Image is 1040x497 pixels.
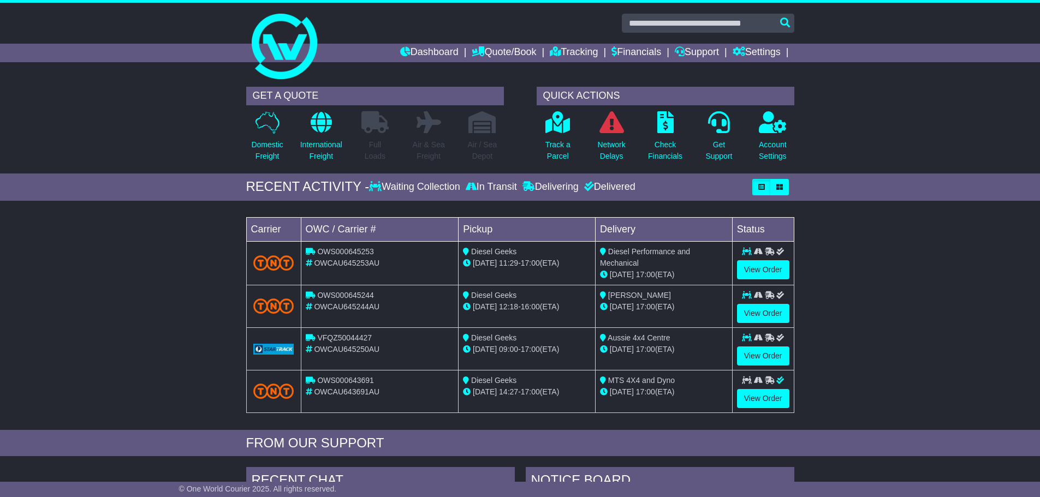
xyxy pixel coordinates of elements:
[463,344,591,355] div: - (ETA)
[413,139,445,162] p: Air & Sea Freight
[610,302,634,311] span: [DATE]
[759,139,787,162] p: Account Settings
[675,44,719,62] a: Support
[550,44,598,62] a: Tracking
[459,217,596,241] td: Pickup
[246,435,794,451] div: FROM OUR SUPPORT
[246,87,504,105] div: GET A QUOTE
[473,345,497,354] span: [DATE]
[471,291,516,300] span: Diesel Geeks
[251,111,283,168] a: DomesticFreight
[600,301,728,313] div: (ETA)
[499,302,518,311] span: 12:18
[400,44,459,62] a: Dashboard
[473,302,497,311] span: [DATE]
[520,181,581,193] div: Delivering
[317,376,374,385] span: OWS000643691
[611,44,661,62] a: Financials
[473,259,497,267] span: [DATE]
[300,139,342,162] p: International Freight
[471,333,516,342] span: Diesel Geeks
[597,139,625,162] p: Network Delays
[737,389,789,408] a: View Order
[545,139,570,162] p: Track a Parcel
[595,217,732,241] td: Delivery
[600,344,728,355] div: (ETA)
[521,259,540,267] span: 17:00
[463,386,591,398] div: - (ETA)
[246,467,515,496] div: RECENT CHAT
[300,111,343,168] a: InternationalFreight
[369,181,462,193] div: Waiting Collection
[499,259,518,267] span: 11:29
[253,384,294,398] img: TNT_Domestic.png
[705,111,733,168] a: GetSupport
[545,111,571,168] a: Track aParcel
[317,291,374,300] span: OWS000645244
[253,298,294,313] img: TNT_Domestic.png
[361,139,389,162] p: Full Loads
[472,44,536,62] a: Quote/Book
[610,387,634,396] span: [DATE]
[463,301,591,313] div: - (ETA)
[301,217,459,241] td: OWC / Carrier #
[521,387,540,396] span: 17:00
[608,333,670,342] span: Aussie 4x4 Centre
[253,255,294,270] img: TNT_Domestic.png
[471,376,516,385] span: Diesel Geeks
[179,484,337,493] span: © One World Courier 2025. All rights reserved.
[600,247,690,267] span: Diesel Performance and Mechanical
[246,179,370,195] div: RECENT ACTIVITY -
[600,269,728,280] div: (ETA)
[471,247,516,256] span: Diesel Geeks
[246,217,301,241] td: Carrier
[610,270,634,279] span: [DATE]
[737,346,789,366] a: View Order
[317,247,374,256] span: OWS000645253
[463,258,591,269] div: - (ETA)
[636,270,655,279] span: 17:00
[314,345,379,354] span: OWCAU645250AU
[463,181,520,193] div: In Transit
[499,387,518,396] span: 14:27
[636,302,655,311] span: 17:00
[317,333,372,342] span: VFQZ50044427
[608,291,671,300] span: [PERSON_NAME]
[537,87,794,105] div: QUICK ACTIONS
[314,387,379,396] span: OWCAU643691AU
[758,111,787,168] a: AccountSettings
[314,302,379,311] span: OWCAU645244AU
[473,387,497,396] span: [DATE]
[648,139,682,162] p: Check Financials
[737,304,789,323] a: View Order
[636,345,655,354] span: 17:00
[610,345,634,354] span: [DATE]
[732,217,794,241] td: Status
[253,344,294,355] img: GetCarrierServiceLogo
[597,111,626,168] a: NetworkDelays
[600,386,728,398] div: (ETA)
[705,139,732,162] p: Get Support
[499,345,518,354] span: 09:00
[608,376,675,385] span: MTS 4X4 and Dyno
[581,181,635,193] div: Delivered
[733,44,781,62] a: Settings
[521,345,540,354] span: 17:00
[636,387,655,396] span: 17:00
[737,260,789,279] a: View Order
[526,467,794,496] div: NOTICE BOARD
[521,302,540,311] span: 16:00
[468,139,497,162] p: Air / Sea Depot
[314,259,379,267] span: OWCAU645253AU
[647,111,683,168] a: CheckFinancials
[251,139,283,162] p: Domestic Freight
